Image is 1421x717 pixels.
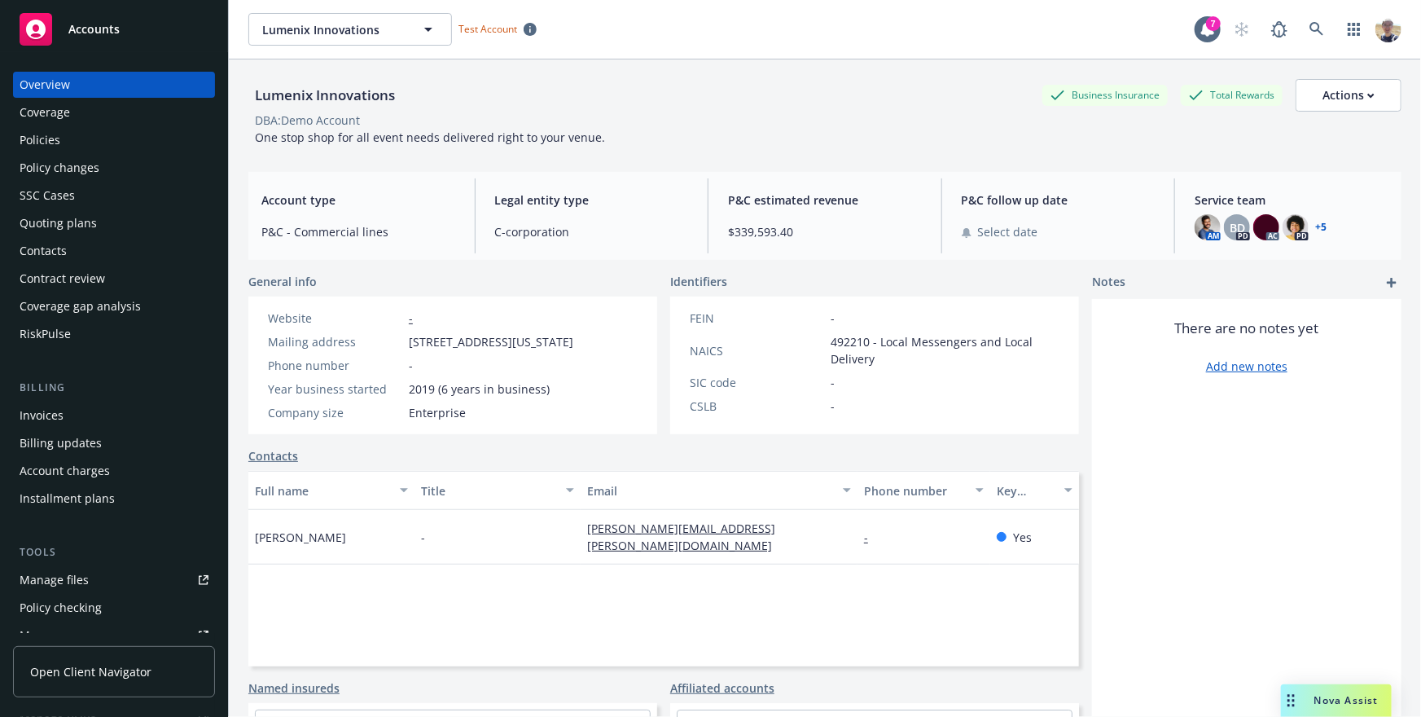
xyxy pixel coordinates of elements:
a: Search [1300,13,1333,46]
a: - [409,310,413,326]
a: Named insureds [248,680,340,697]
div: Account charges [20,458,110,484]
div: Billing updates [20,430,102,456]
span: Open Client Navigator [30,663,151,680]
div: Actions [1322,80,1375,111]
img: photo [1375,16,1401,42]
button: Full name [248,471,414,510]
span: Accounts [68,23,120,36]
span: Enterprise [409,404,466,421]
a: Coverage gap analysis [13,293,215,319]
div: FEIN [690,310,824,327]
a: Contract review [13,266,215,292]
a: Billing updates [13,430,215,456]
div: Title [421,482,556,499]
div: Policy checking [20,595,102,621]
a: - [864,530,881,545]
a: Switch app [1338,13,1371,46]
span: $339,593.40 [728,223,922,240]
span: [PERSON_NAME] [255,529,346,546]
span: 492210 - Local Messengers and Local Delivery [831,333,1059,367]
div: Company size [268,404,402,421]
a: Add new notes [1206,358,1287,375]
div: Quoting plans [20,210,97,236]
div: Policies [20,127,60,153]
span: - [421,529,425,546]
button: Actions [1296,79,1401,112]
div: Total Rewards [1181,85,1283,105]
span: Service team [1195,191,1388,209]
a: Accounts [13,7,215,52]
span: There are no notes yet [1175,319,1319,338]
div: Installment plans [20,486,115,512]
span: Nova Assist [1314,693,1379,707]
button: Phone number [857,471,990,510]
span: One stop shop for all event needs delivered right to your venue. [255,130,605,145]
a: Policy checking [13,595,215,621]
span: Notes [1092,273,1125,293]
a: RiskPulse [13,321,215,347]
img: photo [1283,214,1309,240]
span: P&C - Commercial lines [261,223,455,240]
span: P&C follow up date [962,191,1156,209]
div: Lumenix Innovations [248,85,401,106]
div: Overview [20,72,70,98]
a: [PERSON_NAME][EMAIL_ADDRESS][PERSON_NAME][DOMAIN_NAME] [587,521,785,553]
div: Contacts [20,238,67,264]
span: P&C estimated revenue [728,191,922,209]
div: Contract review [20,266,105,292]
div: Full name [255,482,390,499]
div: Billing [13,380,215,396]
img: photo [1253,214,1279,240]
span: - [831,310,835,327]
div: Business Insurance [1042,85,1168,105]
span: Account type [261,191,455,209]
a: Manage exposures [13,622,215,649]
a: Policies [13,127,215,153]
a: Manage files [13,567,215,593]
div: Coverage gap analysis [20,293,141,319]
div: Invoices [20,402,64,429]
a: Invoices [13,402,215,429]
span: 2019 (6 years in business) [409,380,550,398]
div: Drag to move [1281,684,1301,717]
div: Phone number [268,357,402,374]
a: Affiliated accounts [670,680,774,697]
div: RiskPulse [20,321,71,347]
div: Tools [13,544,215,561]
div: Website [268,310,402,327]
span: - [409,357,413,374]
span: Lumenix Innovations [262,21,403,38]
div: DBA: Demo Account [255,112,360,129]
a: Contacts [13,238,215,264]
span: Yes [1013,529,1032,546]
div: Manage exposures [20,622,123,649]
span: [STREET_ADDRESS][US_STATE] [409,333,573,350]
span: Legal entity type [495,191,689,209]
a: Coverage [13,99,215,125]
a: add [1382,273,1401,293]
button: Lumenix Innovations [248,13,452,46]
img: photo [1195,214,1221,240]
div: Mailing address [268,333,402,350]
div: SIC code [690,374,824,391]
div: 7 [1206,16,1221,31]
button: Title [414,471,581,510]
div: Year business started [268,380,402,398]
span: - [831,374,835,391]
span: BD [1230,219,1245,236]
span: Test Account [458,22,517,36]
div: CSLB [690,398,824,415]
span: Select date [978,223,1038,240]
span: Test Account [452,20,543,37]
span: General info [248,273,317,290]
div: SSC Cases [20,183,75,209]
a: +5 [1315,222,1327,232]
span: - [831,398,835,415]
a: SSC Cases [13,183,215,209]
a: Report a Bug [1263,13,1296,46]
div: NAICS [690,342,824,359]
a: Overview [13,72,215,98]
div: Policy changes [20,155,99,181]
